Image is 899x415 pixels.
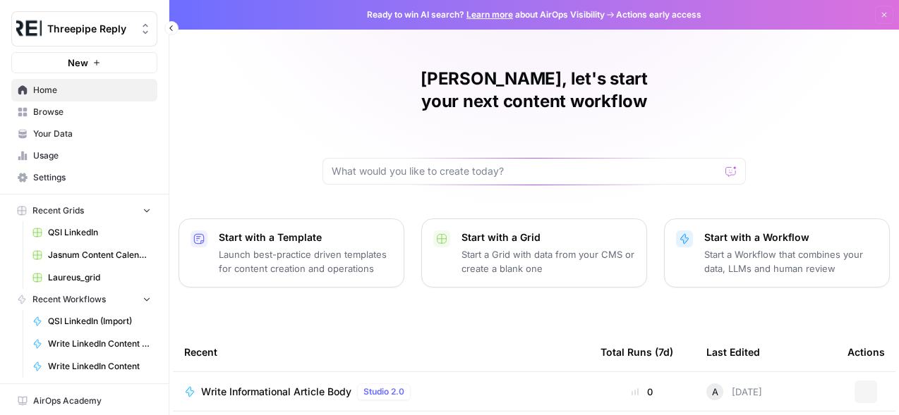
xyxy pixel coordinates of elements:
[847,333,885,371] div: Actions
[26,333,157,355] a: Write LinkedIn Content [Alt.]
[367,8,605,21] span: Ready to win AI search? about AirOps Visibility
[179,218,404,287] button: Start with a TemplateLaunch best-practice driven templates for content creation and operations
[11,101,157,123] a: Browse
[706,333,760,371] div: Last Edited
[363,385,404,398] span: Studio 2.0
[16,16,42,42] img: Threepipe Reply Logo
[11,166,157,189] a: Settings
[712,385,718,399] span: A
[48,337,151,350] span: Write LinkedIn Content [Alt.]
[184,383,578,400] a: Write Informational Article BodyStudio 2.0
[48,226,151,239] span: QSI LinkedIn
[33,149,151,162] span: Usage
[26,244,157,266] a: Jasnum Content Calendar
[33,128,151,140] span: Your Data
[332,164,720,178] input: What would you like to create today?
[322,68,746,113] h1: [PERSON_NAME], let's start your next content workflow
[616,8,701,21] span: Actions early access
[48,271,151,284] span: Laureus_grid
[47,22,133,36] span: Threepipe Reply
[26,355,157,378] a: Write LinkedIn Content
[601,385,684,399] div: 0
[11,144,157,167] a: Usage
[26,310,157,333] a: QSI LinkedIn (Import)
[33,106,151,118] span: Browse
[201,385,351,399] span: Write Informational Article Body
[11,11,157,47] button: Workspace: Threepipe Reply
[11,52,157,73] button: New
[11,123,157,145] a: Your Data
[11,200,157,221] button: Recent Grids
[11,289,157,310] button: Recent Workflows
[219,247,392,275] p: Launch best-practice driven templates for content creation and operations
[184,333,578,371] div: Recent
[26,266,157,289] a: Laureus_grid
[68,56,88,70] span: New
[461,230,635,244] p: Start with a Grid
[706,383,762,400] div: [DATE]
[704,230,878,244] p: Start with a Workflow
[11,390,157,412] a: AirOps Academy
[704,247,878,275] p: Start a Workflow that combines your data, LLMs and human review
[33,84,151,97] span: Home
[48,249,151,261] span: Jasnum Content Calendar
[219,230,392,244] p: Start with a Template
[601,333,673,371] div: Total Runs (7d)
[421,218,647,287] button: Start with a GridStart a Grid with data from your CMS or create a blank one
[48,360,151,373] span: Write LinkedIn Content
[33,395,151,407] span: AirOps Academy
[466,9,513,20] a: Learn more
[32,204,84,217] span: Recent Grids
[33,171,151,184] span: Settings
[664,218,890,287] button: Start with a WorkflowStart a Workflow that combines your data, LLMs and human review
[11,79,157,101] a: Home
[32,293,106,306] span: Recent Workflows
[26,221,157,244] a: QSI LinkedIn
[461,247,635,275] p: Start a Grid with data from your CMS or create a blank one
[48,315,151,328] span: QSI LinkedIn (Import)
